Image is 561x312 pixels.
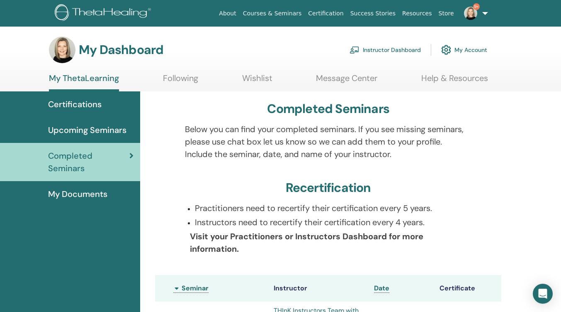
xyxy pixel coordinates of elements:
th: Instructor [270,275,370,302]
a: Success Stories [347,6,399,21]
a: My Account [441,41,487,59]
p: Below you can find your completed seminars. If you see missing seminars, please use chat box let ... [185,123,471,160]
th: Certificate [435,275,501,302]
a: About [216,6,239,21]
a: Wishlist [242,73,272,89]
a: Instructor Dashboard [350,41,421,59]
img: default.jpg [464,7,477,20]
a: Resources [399,6,435,21]
p: Instructors need to recertify their certification every 4 years. [195,216,471,228]
span: Upcoming Seminars [48,124,126,136]
b: Visit your Practitioners or Instructors Dashboard for more information. [190,231,423,254]
h3: Recertification [286,180,371,195]
a: Following [163,73,198,89]
h3: Completed Seminars [267,101,389,116]
a: Message Center [316,73,377,89]
a: Help & Resources [421,73,488,89]
a: Certification [305,6,347,21]
span: My Documents [48,188,107,200]
img: cog.svg [441,43,451,57]
a: Date [374,284,389,293]
span: Certifications [48,98,102,111]
img: chalkboard-teacher.svg [350,46,359,54]
a: Store [435,6,457,21]
a: My ThetaLearning [49,73,119,91]
span: Date [374,284,389,292]
p: Practitioners need to recertify their certification every 5 years. [195,202,471,214]
span: Completed Seminars [48,150,129,174]
span: 9+ [473,3,480,10]
img: logo.png [55,4,154,23]
h3: My Dashboard [79,42,163,57]
div: Open Intercom Messenger [533,284,553,304]
a: Courses & Seminars [240,6,305,21]
img: default.jpg [49,37,75,63]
